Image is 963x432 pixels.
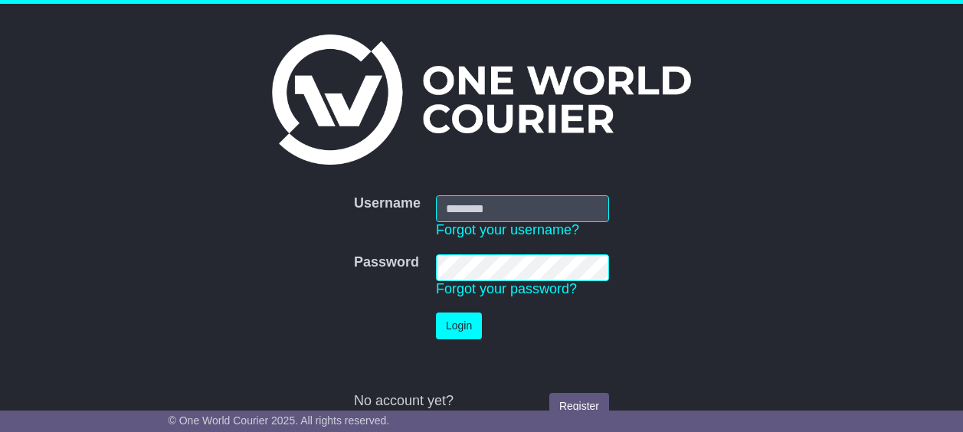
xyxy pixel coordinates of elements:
[436,222,579,237] a: Forgot your username?
[354,393,609,410] div: No account yet?
[354,254,419,271] label: Password
[436,313,482,339] button: Login
[272,34,690,165] img: One World
[549,393,609,420] a: Register
[169,414,390,427] span: © One World Courier 2025. All rights reserved.
[354,195,421,212] label: Username
[436,281,577,296] a: Forgot your password?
